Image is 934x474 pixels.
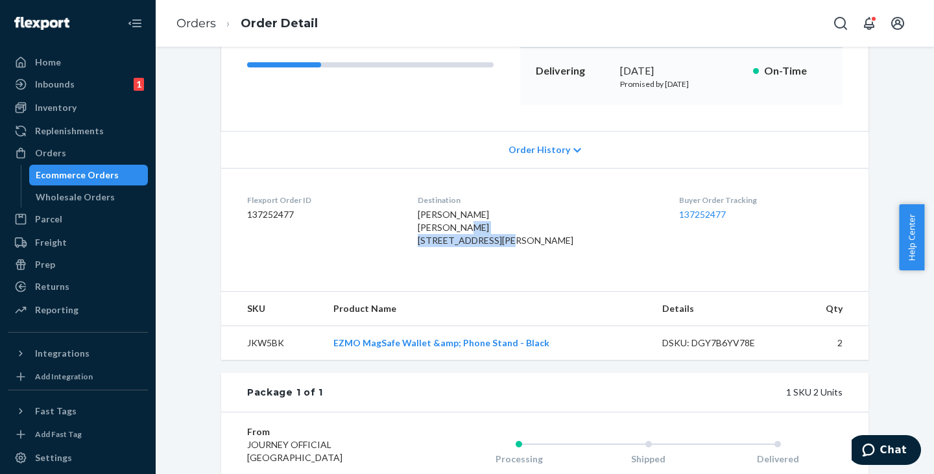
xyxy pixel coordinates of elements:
p: Promised by [DATE] [620,78,743,89]
div: Ecommerce Orders [36,169,119,182]
dt: Destination [418,195,659,206]
a: Add Fast Tag [8,427,148,442]
a: Replenishments [8,121,148,141]
button: Open notifications [856,10,882,36]
td: JKW5BK [221,326,323,361]
a: Settings [8,447,148,468]
div: Delivered [713,453,843,466]
a: Order Detail [241,16,318,30]
dd: 137252477 [247,208,397,221]
div: Inventory [35,101,77,114]
th: SKU [221,292,323,326]
dt: Flexport Order ID [247,195,397,206]
div: Prep [35,258,55,271]
div: Settings [35,451,72,464]
button: Fast Tags [8,401,148,421]
a: Prep [8,254,148,275]
td: 2 [795,326,868,361]
div: Parcel [35,213,62,226]
iframe: Opens a widget where you can chat to one of our agents [852,435,921,468]
div: Orders [35,147,66,160]
div: Inbounds [35,78,75,91]
div: [DATE] [620,64,743,78]
div: 1 [134,78,144,91]
a: Orders [176,16,216,30]
div: Reporting [35,303,78,316]
div: Returns [35,280,69,293]
a: Parcel [8,209,148,230]
div: Add Fast Tag [35,429,82,440]
p: On-Time [764,64,827,78]
a: Orders [8,143,148,163]
dt: From [247,425,402,438]
th: Qty [795,292,868,326]
button: Integrations [8,343,148,364]
div: Fast Tags [35,405,77,418]
a: EZMO MagSafe Wallet &amp; Phone Stand - Black [333,337,549,348]
div: Wholesale Orders [36,191,115,204]
div: Add Integration [35,371,93,382]
div: DSKU: DGY7B6YV78E [662,337,784,350]
button: Help Center [899,204,924,270]
div: Integrations [35,347,90,360]
th: Product Name [323,292,652,326]
button: Open account menu [885,10,911,36]
th: Details [652,292,795,326]
a: Returns [8,276,148,297]
dt: Buyer Order Tracking [679,195,843,206]
p: Delivering [536,64,610,78]
span: [PERSON_NAME] [PERSON_NAME] [STREET_ADDRESS][PERSON_NAME] [418,209,573,246]
a: Wholesale Orders [29,187,149,207]
div: 1 SKU 2 Units [323,386,843,399]
div: Freight [35,236,67,249]
button: Open Search Box [828,10,854,36]
a: Inbounds1 [8,74,148,95]
div: Package 1 of 1 [247,386,323,399]
a: Inventory [8,97,148,118]
img: Flexport logo [14,17,69,30]
a: Ecommerce Orders [29,165,149,185]
div: Shipped [584,453,713,466]
a: Add Integration [8,369,148,385]
a: Reporting [8,300,148,320]
a: Freight [8,232,148,253]
ol: breadcrumbs [166,5,328,43]
div: Processing [454,453,584,466]
div: Home [35,56,61,69]
a: Home [8,52,148,73]
span: Order History [509,143,570,156]
span: JOURNEY OFFICIAL [GEOGRAPHIC_DATA] [247,439,342,463]
button: Close Navigation [122,10,148,36]
div: Replenishments [35,124,104,137]
a: 137252477 [679,209,726,220]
